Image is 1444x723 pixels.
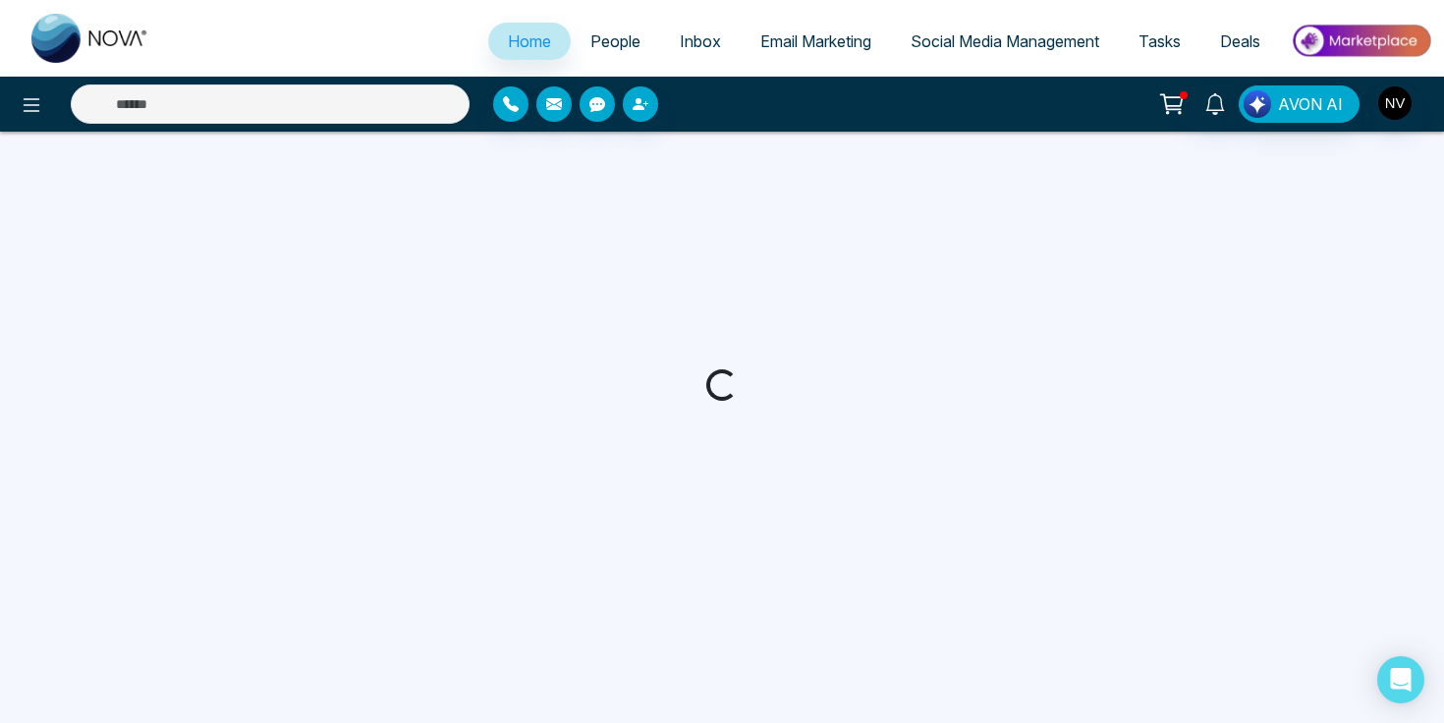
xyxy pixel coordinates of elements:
a: Deals [1200,23,1280,60]
span: Email Marketing [760,31,871,51]
a: Social Media Management [891,23,1119,60]
span: Home [508,31,551,51]
a: People [571,23,660,60]
span: AVON AI [1278,92,1343,116]
a: Inbox [660,23,741,60]
img: User Avatar [1378,86,1412,120]
a: Tasks [1119,23,1200,60]
span: Tasks [1139,31,1181,51]
a: Email Marketing [741,23,891,60]
img: Nova CRM Logo [31,14,149,63]
span: Inbox [680,31,721,51]
img: Market-place.gif [1290,19,1432,63]
span: People [590,31,640,51]
a: Home [488,23,571,60]
span: Social Media Management [911,31,1099,51]
button: AVON AI [1239,85,1360,123]
img: Lead Flow [1244,90,1271,118]
span: Deals [1220,31,1260,51]
div: Open Intercom Messenger [1377,656,1424,703]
